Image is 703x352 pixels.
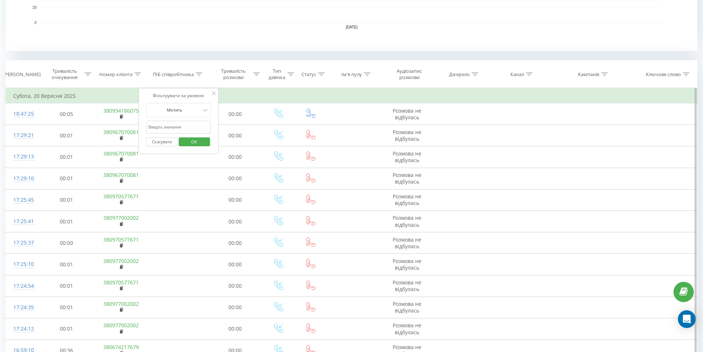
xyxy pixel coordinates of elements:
[646,71,681,78] div: Ключове слово
[103,279,139,286] a: 380970577671
[209,125,262,146] td: 00:00
[103,129,139,136] a: 380967070081
[103,236,139,243] a: 380970577671
[103,150,139,157] a: 380967070081
[40,125,93,146] td: 00:01
[510,71,524,78] div: Канал
[3,71,41,78] div: [PERSON_NAME]
[99,71,132,78] div: Номер клієнта
[209,254,262,275] td: 00:00
[13,128,32,143] div: 17:29:21
[40,254,93,275] td: 00:01
[40,275,93,297] td: 00:01
[13,150,32,164] div: 17:29:13
[215,68,252,81] div: Тривалість розмови
[40,103,93,125] td: 00:05
[268,68,286,81] div: Тип дзвінка
[13,257,32,271] div: 17:25:10
[32,6,37,10] text: 20
[393,214,421,228] span: Розмова не відбулась
[13,171,32,186] div: 17:29:10
[40,232,93,254] td: 00:00
[103,193,139,200] a: 380970577671
[146,92,211,99] div: Фільтрувати за умовою
[103,171,139,178] a: 380967070081
[103,300,139,307] a: 380977002002
[388,68,431,81] div: Аудіозапис розмови
[6,89,697,103] td: Субота, 20 Вересня 2025
[103,107,139,114] a: 380934186075
[393,129,421,142] span: Розмова не відбулась
[393,279,421,293] span: Розмова не відбулась
[34,21,37,25] text: 0
[301,71,316,78] div: Статус
[103,257,139,264] a: 380977002002
[393,322,421,335] span: Розмова не відбулась
[103,344,139,351] a: 380674217679
[393,300,421,314] span: Розмова не відбулась
[40,318,93,339] td: 00:01
[341,71,362,78] div: Ім'я пулу
[146,121,211,134] input: Введіть значення
[13,300,32,315] div: 17:24:35
[40,168,93,189] td: 00:01
[209,275,262,297] td: 00:00
[103,214,139,221] a: 380977002002
[209,146,262,168] td: 00:00
[40,297,93,318] td: 00:01
[209,103,262,125] td: 00:00
[13,214,32,229] div: 17:25:41
[209,297,262,318] td: 00:00
[13,107,32,121] div: 18:47:25
[209,232,262,254] td: 00:00
[678,310,696,328] div: Open Intercom Messenger
[179,137,210,147] button: OK
[346,25,358,29] text: [DATE]
[40,189,93,211] td: 00:01
[393,257,421,271] span: Розмова не відбулась
[184,136,204,147] span: OK
[578,71,599,78] div: Кампанія
[209,211,262,232] td: 00:00
[393,193,421,206] span: Розмова не відбулась
[209,168,262,189] td: 00:00
[153,71,194,78] div: ПІБ співробітника
[393,236,421,250] span: Розмова не відбулась
[103,322,139,329] a: 380977002002
[449,71,470,78] div: Джерело
[13,322,32,336] div: 17:24:12
[13,193,32,207] div: 17:25:45
[393,171,421,185] span: Розмова не відбулась
[13,279,32,293] div: 17:24:54
[40,211,93,232] td: 00:01
[209,189,262,211] td: 00:00
[46,68,83,81] div: Тривалість очікування
[13,236,32,250] div: 17:25:37
[146,137,178,147] button: Скасувати
[209,318,262,339] td: 00:00
[393,150,421,164] span: Розмова не відбулась
[40,146,93,168] td: 00:01
[393,107,421,121] span: Розмова не відбулась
